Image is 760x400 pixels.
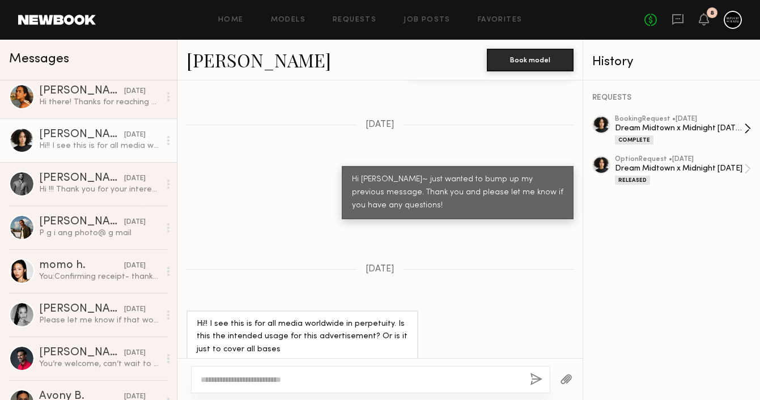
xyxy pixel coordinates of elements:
div: Hi!! I see this is for all media worldwide in perpetuity. Is this the intended usage for this adv... [39,141,160,151]
div: [PERSON_NAME] [39,216,124,228]
a: [PERSON_NAME] [186,48,331,72]
div: [PERSON_NAME] [39,129,124,141]
a: Models [271,16,305,24]
div: option Request • [DATE] [615,156,744,163]
div: [DATE] [124,261,146,271]
div: booking Request • [DATE] [615,116,744,123]
a: Requests [333,16,376,24]
div: 8 [710,10,714,16]
div: Hi!! I see this is for all media worldwide in perpetuity. Is this the intended usage for this adv... [197,318,408,357]
div: [DATE] [124,173,146,184]
a: Favorites [478,16,523,24]
div: Hi !!! Thank you for your interest! I am currently booked out until the end of October, I’ve reac... [39,184,160,195]
div: Please let me know if that worked! My computer is being weird with files [DATE] haha [39,315,160,326]
div: Released [615,176,650,185]
span: [DATE] [366,120,394,130]
button: Book model [487,49,574,71]
div: Hi [PERSON_NAME]~ just wanted to bump up my previous message. Thank you and please let me know if... [352,173,563,212]
div: [DATE] [124,217,146,228]
div: REQUESTS [592,94,751,102]
div: [DATE] [124,304,146,315]
div: Complete [615,135,653,144]
a: Job Posts [404,16,451,24]
div: [DATE] [124,86,146,97]
div: P g i ang photo@ g mail [39,228,160,239]
div: [DATE] [124,348,146,359]
span: Messages [9,53,69,66]
div: Hi there! Thanks for reaching out, I could possibly make [DATE] work, but [DATE] is actually bett... [39,97,160,108]
div: [PERSON_NAME] [39,173,124,184]
a: Home [218,16,244,24]
span: [DATE] [366,265,394,274]
div: [DATE] [124,130,146,141]
div: [PERSON_NAME] [39,347,124,359]
div: Dream Midtown x Midnight [DATE] [615,163,744,174]
a: optionRequest •[DATE]Dream Midtown x Midnight [DATE]Released [615,156,751,185]
div: momo h. [39,260,124,271]
div: History [592,56,751,69]
div: Dream Midtown x Midnight [DATE]- Day 2 [615,123,744,134]
div: [PERSON_NAME] [39,86,124,97]
div: You: Confirming receipt- thank you so much! x [39,271,160,282]
a: bookingRequest •[DATE]Dream Midtown x Midnight [DATE]- Day 2Complete [615,116,751,144]
div: [PERSON_NAME] [39,304,124,315]
a: Book model [487,54,574,64]
div: You’re welcome, can’t wait to see the images and videos! [39,359,160,369]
